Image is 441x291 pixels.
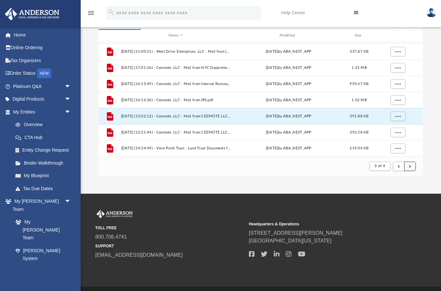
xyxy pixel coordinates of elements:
div: [DATE] by ABA_NEST_APP [233,65,343,71]
button: More options [390,79,405,89]
button: More options [390,112,405,121]
span: 391.88 KB [350,114,368,118]
div: [DATE] by ABA_NEST_APP [233,130,343,135]
div: Name [120,33,231,38]
span: 219.04 KB [350,146,368,150]
a: 800.706.4741 [95,234,127,240]
span: 1.02 MB [352,98,367,102]
div: [DATE] by ABA_NEST_APP [233,113,343,119]
span: arrow_drop_down [65,195,77,208]
button: More options [390,128,405,137]
button: 3 of 4 [370,162,390,171]
small: SUPPORT [95,243,244,249]
i: search [108,9,115,16]
span: 959.67 KB [350,82,368,86]
a: My Blueprint [9,169,77,182]
a: Tax Organizers [5,54,81,67]
span: [DATE] (12:21:44) - Ceemote, LLC - Mail from CEEMOTE LLC.pdf [121,130,231,135]
div: grid [99,42,423,156]
div: [DATE] by ABA_NEST_APP [233,145,343,151]
a: menu [87,12,95,17]
a: [EMAIL_ADDRESS][DOMAIN_NAME] [95,252,183,258]
span: [DATE] (16:15:49) - Ceemote, LLC - Mail from Internal Revenue Service.pdf [121,82,231,86]
div: NEW [37,69,51,78]
a: Online Ordering [5,41,81,54]
a: [STREET_ADDRESS][PERSON_NAME] [249,230,343,236]
small: Headquarters & Operations [249,221,398,227]
a: CTA Hub [9,131,81,144]
small: TOLL FREE [95,225,244,231]
div: Size [346,33,372,38]
div: id [375,33,420,38]
img: Anderson Advisors Platinum Portal [95,210,134,218]
a: [PERSON_NAME] System [9,244,77,265]
span: arrow_drop_down [65,105,77,119]
a: My Entitiesarrow_drop_down [5,105,81,118]
a: Platinum Q&Aarrow_drop_down [5,80,81,93]
span: [DATE] (17:01:36) - Ceemote, LLC - Mail from NYC Department of Finance.pdf [121,66,231,70]
a: Digital Productsarrow_drop_down [5,93,81,106]
i: menu [87,9,95,17]
a: My [PERSON_NAME] Teamarrow_drop_down [5,195,77,216]
a: Entity Change Request [9,144,81,157]
button: More options [390,95,405,105]
span: arrow_drop_down [65,80,77,93]
img: User Pic [426,8,436,17]
a: Binder Walkthrough [9,156,81,169]
button: More options [390,47,405,57]
span: [DATE] (14:34:49) - View Point Trust - Land Trust Documents from [PERSON_NAME].pdf [121,146,231,151]
div: Modified [233,33,344,38]
span: [DATE] (11:00:51) - West Drive Enterprises, LLC - Mail from [PERSON_NAME][GEOGRAPHIC_DATA]pdf [121,49,231,54]
div: id [102,33,118,38]
a: My [PERSON_NAME] Team [9,216,74,244]
a: Overview [9,118,81,131]
span: [DATE] (16:16:36) - Ceemote, LLC - Mail from IRS.pdf [121,98,231,102]
a: [GEOGRAPHIC_DATA][US_STATE] [249,238,332,243]
span: 1.25 MB [352,66,367,70]
button: More options [390,63,405,73]
a: Tax Due Dates [9,182,81,195]
span: [DATE] (12:02:12) - Ceemote, LLC - Mail from CEEMOTE LLC.pdf [121,114,231,118]
button: More options [390,144,405,153]
div: [DATE] by ABA_NEST_APP [233,49,343,55]
span: 337.87 KB [350,50,368,53]
a: Order StatusNEW [5,67,81,80]
a: Client Referrals [9,265,77,278]
div: [DATE] by ABA_NEST_APP [233,81,343,87]
span: 393.58 KB [350,131,368,134]
span: arrow_drop_down [65,93,77,106]
a: Home [5,28,81,41]
div: [DATE] by ABA_NEST_APP [233,97,343,103]
img: Anderson Advisors Platinum Portal [3,8,61,20]
span: 3 of 4 [374,164,385,168]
